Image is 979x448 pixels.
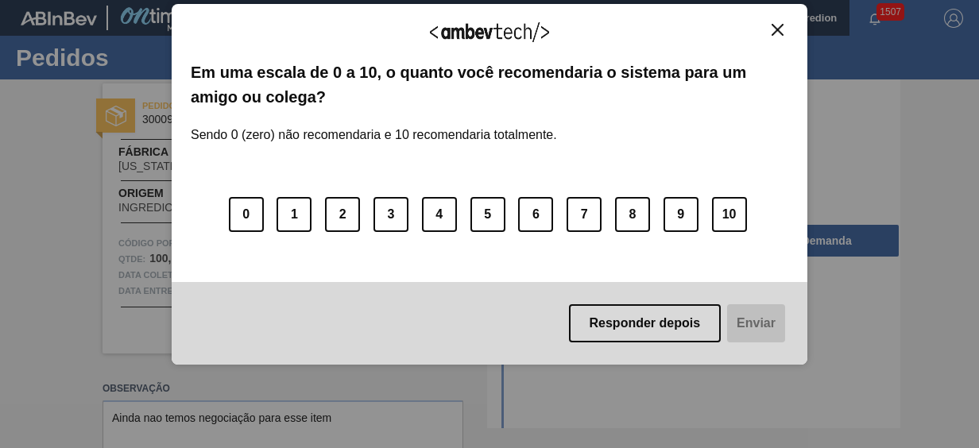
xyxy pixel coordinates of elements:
[569,304,722,342] button: Responder depois
[615,197,650,232] button: 8
[567,197,602,232] button: 7
[470,197,505,232] button: 5
[229,197,264,232] button: 0
[325,197,360,232] button: 2
[191,109,557,142] label: Sendo 0 (zero) não recomendaria e 10 recomendaria totalmente.
[277,197,311,232] button: 1
[664,197,698,232] button: 9
[518,197,553,232] button: 6
[430,22,549,42] img: Logo Ambevtech
[191,60,788,109] label: Em uma escala de 0 a 10, o quanto você recomendaria o sistema para um amigo ou colega?
[712,197,747,232] button: 10
[422,197,457,232] button: 4
[767,23,788,37] button: Close
[772,24,784,36] img: Close
[373,197,408,232] button: 3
